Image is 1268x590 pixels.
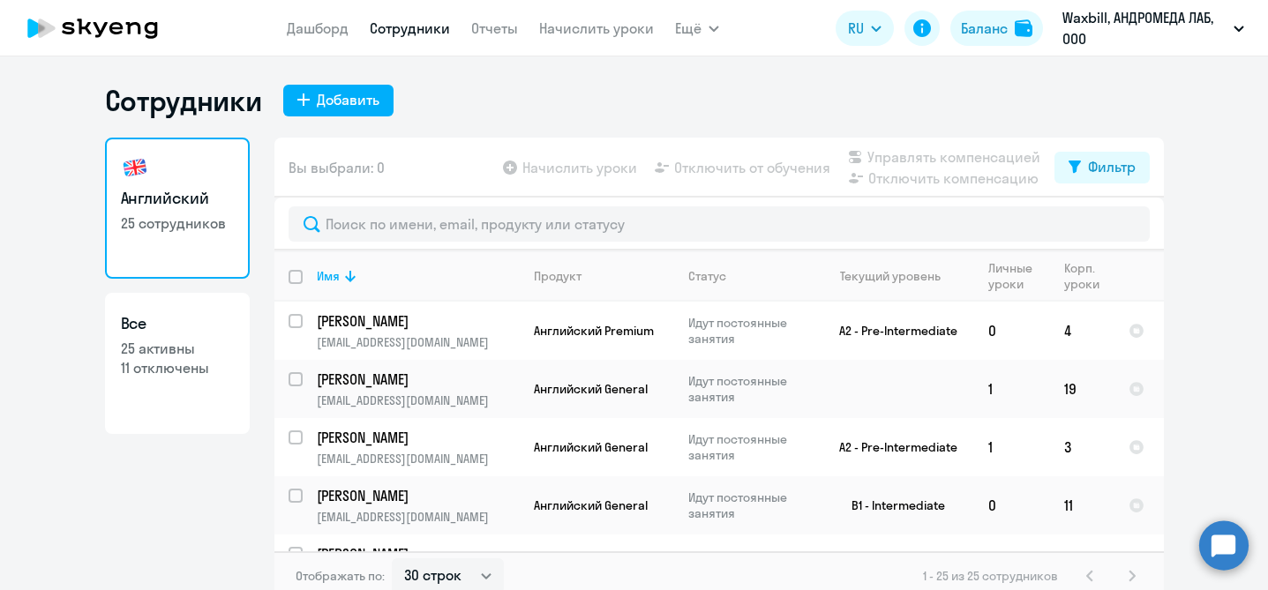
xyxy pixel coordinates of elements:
[534,323,654,339] span: Английский Premium
[923,568,1058,584] span: 1 - 25 из 25 сотрудников
[105,293,250,434] a: Все25 активны11 отключены
[105,83,262,118] h1: Сотрудники
[121,213,234,233] p: 25 сотрудников
[370,19,450,37] a: Сотрудники
[317,544,519,564] a: [PERSON_NAME]
[848,18,864,39] span: RU
[810,302,974,360] td: A2 - Pre-Intermediate
[317,89,379,110] div: Добавить
[121,339,234,358] p: 25 активны
[317,334,519,350] p: [EMAIL_ADDRESS][DOMAIN_NAME]
[688,315,809,347] p: Идут постоянные занятия
[675,11,719,46] button: Ещё
[950,11,1043,46] button: Балансbalance
[688,548,809,579] p: Обучение остановлено
[974,302,1050,360] td: 0
[534,497,648,513] span: Английский General
[1015,19,1032,37] img: balance
[296,568,385,584] span: Отображать по:
[1050,418,1114,476] td: 3
[534,268,581,284] div: Продукт
[471,19,518,37] a: Отчеты
[105,138,250,279] a: Английский25 сотрудников
[824,268,973,284] div: Текущий уровень
[974,360,1050,418] td: 1
[688,373,809,405] p: Идут постоянные занятия
[988,260,1049,292] div: Личные уроки
[317,370,516,389] p: [PERSON_NAME]
[836,11,894,46] button: RU
[317,486,516,505] p: [PERSON_NAME]
[539,19,654,37] a: Начислить уроки
[317,311,516,331] p: [PERSON_NAME]
[317,268,340,284] div: Имя
[1064,260,1114,292] div: Корп. уроки
[317,544,516,564] p: [PERSON_NAME]
[121,312,234,335] h3: Все
[121,153,149,182] img: english
[283,85,394,116] button: Добавить
[317,268,519,284] div: Имя
[1050,360,1114,418] td: 19
[317,311,519,331] a: [PERSON_NAME]
[317,428,519,447] a: [PERSON_NAME]
[961,18,1008,39] div: Баланс
[1050,302,1114,360] td: 4
[534,439,648,455] span: Английский General
[289,157,385,178] span: Вы выбрали: 0
[688,268,726,284] div: Статус
[688,489,809,521] p: Идут постоянные занятия
[1054,152,1150,183] button: Фильтр
[317,370,519,389] a: [PERSON_NAME]
[688,431,809,463] p: Идут постоянные занятия
[810,476,974,534] td: B1 - Intermediate
[317,428,516,447] p: [PERSON_NAME]
[317,451,519,467] p: [EMAIL_ADDRESS][DOMAIN_NAME]
[121,187,234,210] h3: Английский
[810,418,974,476] td: A2 - Pre-Intermediate
[1050,476,1114,534] td: 11
[534,381,648,397] span: Английский General
[121,358,234,377] p: 11 отключены
[317,392,519,408] p: [EMAIL_ADDRESS][DOMAIN_NAME]
[287,19,349,37] a: Дашборд
[840,268,941,284] div: Текущий уровень
[317,486,519,505] a: [PERSON_NAME]
[1062,7,1227,49] p: Waxbill, АНДРОМЕДА ЛАБ, ООО
[289,206,1150,242] input: Поиск по имени, email, продукту или статусу
[1088,156,1136,177] div: Фильтр
[1054,7,1253,49] button: Waxbill, АНДРОМЕДА ЛАБ, ООО
[675,18,702,39] span: Ещё
[317,509,519,525] p: [EMAIL_ADDRESS][DOMAIN_NAME]
[974,418,1050,476] td: 1
[974,476,1050,534] td: 0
